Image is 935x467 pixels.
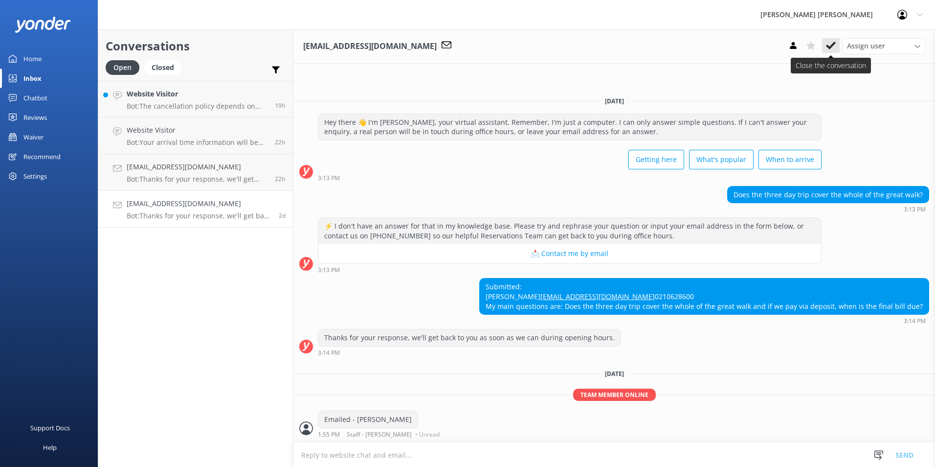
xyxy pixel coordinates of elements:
[318,114,821,140] div: Hey there 👋 I'm [PERSON_NAME], your virtual assistant. Remember, I'm just a computer. I can only ...
[23,127,44,147] div: Waiver
[127,175,267,184] p: Bot: Thanks for your response, we'll get back to you as soon as we can during opening hours.
[127,89,267,99] h4: Website Visitor
[106,60,139,75] div: Open
[23,108,47,127] div: Reviews
[540,292,655,301] a: [EMAIL_ADDRESS][DOMAIN_NAME]
[106,62,144,72] a: Open
[275,175,286,183] span: Aug 22 2025 03:23pm (UTC +12:00) Pacific/Auckland
[842,38,925,54] div: Assign User
[98,191,293,228] a: [EMAIL_ADDRESS][DOMAIN_NAME]Bot:Thanks for your response, we'll get back to you as soon as we can...
[347,432,412,438] span: Staff - [PERSON_NAME]
[30,418,70,438] div: Support Docs
[318,175,340,181] strong: 3:13 PM
[23,69,42,88] div: Inbox
[599,97,630,105] span: [DATE]
[106,37,286,55] h2: Conversations
[758,150,822,169] button: When to arrive
[23,147,61,166] div: Recommend
[573,389,656,401] span: Team member online
[318,411,418,428] div: Emailed - [PERSON_NAME]
[144,60,181,75] div: Closed
[318,174,822,181] div: Aug 20 2025 03:13pm (UTC +12:00) Pacific/Auckland
[275,138,286,146] span: Aug 22 2025 03:29pm (UTC +12:00) Pacific/Auckland
[847,41,885,51] span: Assign user
[480,279,929,314] div: Submitted: [PERSON_NAME] 0210628600 My main questions are: Does the three day trip cover the whol...
[98,154,293,191] a: [EMAIL_ADDRESS][DOMAIN_NAME]Bot:Thanks for your response, we'll get back to you as soon as we can...
[318,267,340,273] strong: 3:13 PM
[15,17,71,33] img: yonder-white-logo.png
[318,432,340,438] strong: 1:55 PM
[727,206,929,212] div: Aug 20 2025 03:13pm (UTC +12:00) Pacific/Auckland
[599,370,630,378] span: [DATE]
[127,125,267,136] h4: Website Visitor
[127,102,267,111] p: Bot: The cancellation policy depends on the type of trip you are on. You can find the full Terms ...
[318,349,621,356] div: Aug 20 2025 03:14pm (UTC +12:00) Pacific/Auckland
[318,431,442,438] div: Aug 23 2025 01:55pm (UTC +12:00) Pacific/Auckland
[318,266,822,273] div: Aug 20 2025 03:13pm (UTC +12:00) Pacific/Auckland
[728,187,929,203] div: Does the three day trip cover the whole of the great walk?
[127,211,271,220] p: Bot: Thanks for your response, we'll get back to you as soon as we can during opening hours.
[275,101,286,110] span: Aug 22 2025 06:38pm (UTC +12:00) Pacific/Auckland
[127,138,267,147] p: Bot: Your arrival time information will be included in your booking confirmation. We encourage al...
[23,88,47,108] div: Chatbot
[144,62,186,72] a: Closed
[628,150,684,169] button: Getting here
[318,350,340,356] strong: 3:14 PM
[904,318,926,324] strong: 3:14 PM
[318,218,821,244] div: ⚡ I don't have an answer for that in my knowledge base. Please try and rephrase your question or ...
[98,117,293,154] a: Website VisitorBot:Your arrival time information will be included in your booking confirmation. W...
[904,207,926,212] strong: 3:13 PM
[23,49,42,69] div: Home
[318,244,821,263] button: 📩 Contact me by email
[415,432,440,438] span: • Unread
[318,329,621,346] div: Thanks for your response, we'll get back to you as soon as we can during opening hours.
[479,317,929,324] div: Aug 20 2025 03:14pm (UTC +12:00) Pacific/Auckland
[23,166,47,186] div: Settings
[689,150,754,169] button: What's popular
[279,211,286,220] span: Aug 20 2025 03:14pm (UTC +12:00) Pacific/Auckland
[127,162,267,172] h4: [EMAIL_ADDRESS][DOMAIN_NAME]
[98,81,293,117] a: Website VisitorBot:The cancellation policy depends on the type of trip you are on. You can find t...
[127,198,271,209] h4: [EMAIL_ADDRESS][DOMAIN_NAME]
[303,40,437,53] h3: [EMAIL_ADDRESS][DOMAIN_NAME]
[43,438,57,457] div: Help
